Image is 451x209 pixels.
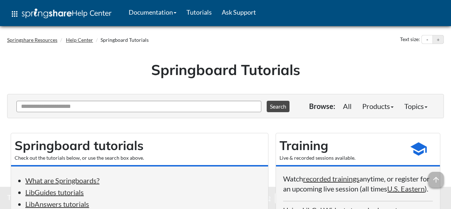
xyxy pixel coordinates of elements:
a: Ask Support [217,3,261,21]
div: Live & recorded sessions available. [280,154,401,161]
a: Topics [399,99,433,113]
span: Help Center [72,8,112,18]
a: LibAnswers tutorials [25,200,89,208]
a: Springshare Resources [7,37,57,43]
a: apps Help Center [5,3,117,25]
button: Search [267,101,289,112]
a: recorded trainings [303,174,359,183]
span: school [410,140,427,158]
a: arrow_upward [428,173,444,181]
a: Products [357,99,399,113]
a: LibGuides tutorials [25,188,84,196]
a: U.S. Eastern [387,184,425,193]
a: Documentation [124,3,181,21]
div: Check out the tutorials below, or use the search box above. [15,154,265,161]
div: Text size: [399,35,421,44]
h2: Springboard tutorials [15,137,265,154]
button: Increase text size [433,35,444,44]
a: All [338,99,357,113]
span: apps [10,10,19,18]
h1: Springboard Tutorials [12,60,439,80]
a: What are Springboards? [25,176,99,185]
span: arrow_upward [428,172,444,188]
h2: Training [280,137,401,154]
li: Springboard Tutorials [94,36,149,44]
p: Browse: [309,101,335,111]
a: Help Center [66,37,93,43]
button: Decrease text size [422,35,432,44]
p: Watch anytime, or register for an upcoming live session (all times ). [283,174,433,194]
a: Tutorials [181,3,217,21]
img: Springshare [22,9,72,18]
